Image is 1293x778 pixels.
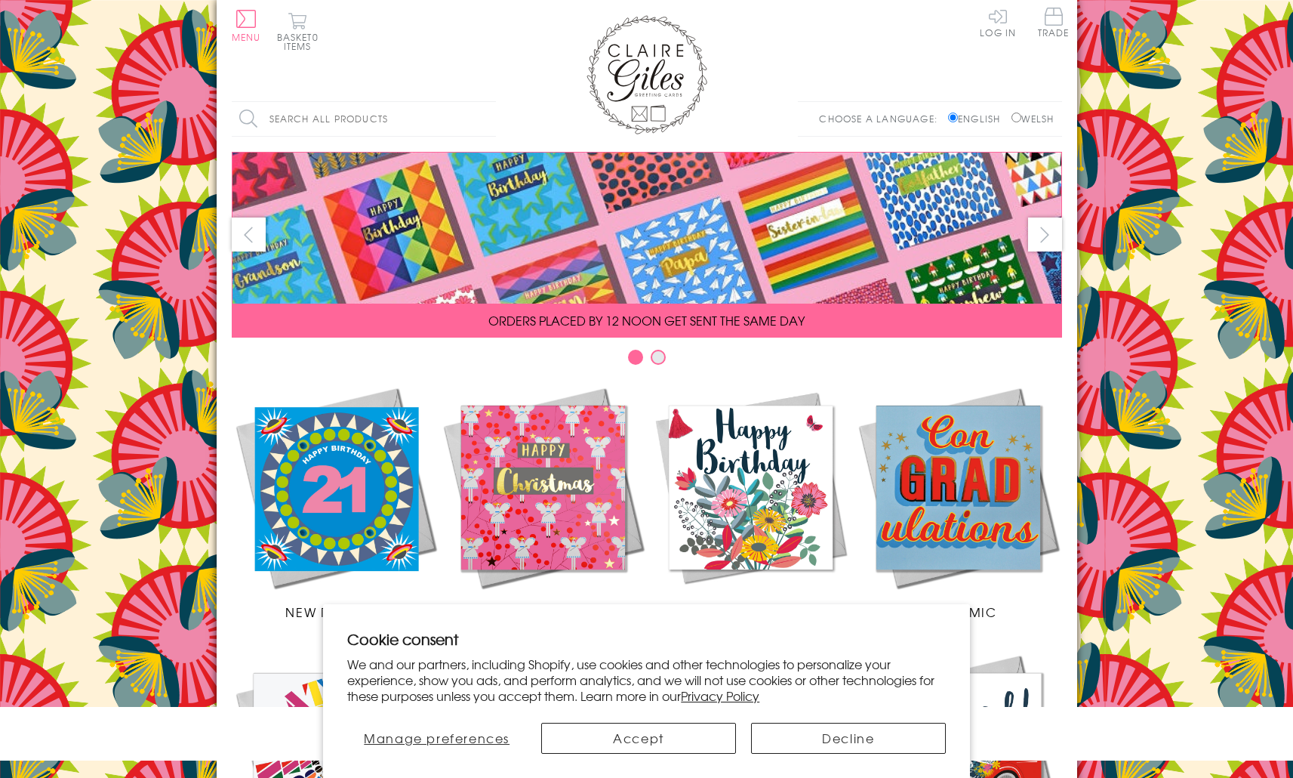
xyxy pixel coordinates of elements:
a: Privacy Policy [681,687,759,705]
button: next [1028,218,1062,252]
button: Accept [541,723,736,754]
span: Menu [232,30,261,44]
a: New Releases [232,384,439,621]
span: Trade [1038,8,1070,37]
img: Claire Giles Greetings Cards [586,15,707,134]
span: Birthdays [714,603,787,621]
a: Academic [854,384,1062,621]
button: Basket0 items [277,12,319,51]
a: Trade [1038,8,1070,40]
a: Christmas [439,384,647,621]
span: 0 items [284,30,319,53]
input: English [948,113,958,122]
button: Carousel Page 2 [651,350,666,365]
button: Manage preferences [347,723,526,754]
span: Manage preferences [364,729,510,747]
input: Search all products [232,102,496,136]
span: Christmas [504,603,581,621]
p: We and our partners, including Shopify, use cookies and other technologies to personalize your ex... [347,656,946,703]
span: Academic [919,603,997,621]
label: Welsh [1011,112,1054,125]
div: Carousel Pagination [232,349,1062,372]
a: Birthdays [647,384,854,621]
h2: Cookie consent [347,628,946,650]
label: English [948,112,1008,125]
a: Log In [980,8,1016,37]
button: Menu [232,10,261,42]
span: New Releases [285,603,384,621]
p: Choose a language: [819,112,945,125]
button: Carousel Page 1 (Current Slide) [628,350,643,365]
span: ORDERS PLACED BY 12 NOON GET SENT THE SAME DAY [488,311,805,329]
button: prev [232,218,266,252]
input: Search [481,102,496,136]
button: Decline [751,723,946,754]
input: Welsh [1011,113,1021,122]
